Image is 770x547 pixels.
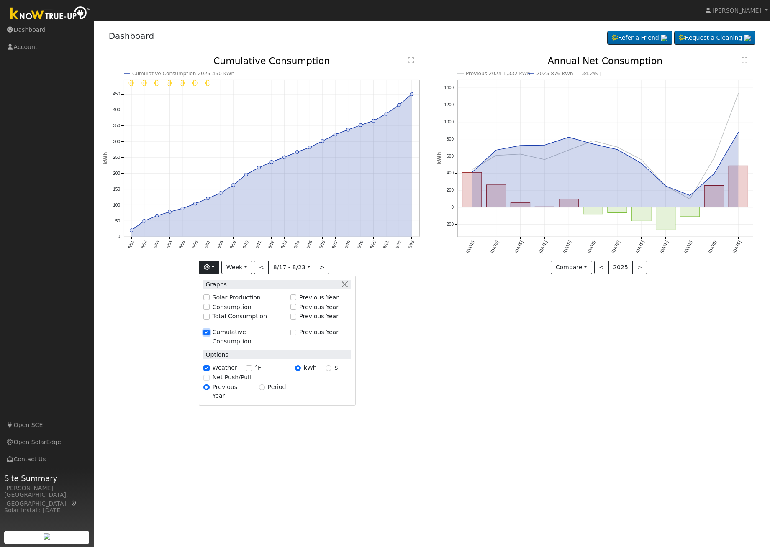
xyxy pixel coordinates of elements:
[543,143,546,147] circle: onclick=""
[470,171,474,174] circle: onclick=""
[742,57,747,64] text: 
[242,240,249,250] text: 8/10
[551,261,592,275] button: Compare
[299,328,339,337] label: Previous Year
[270,161,273,164] circle: onclick=""
[436,152,442,165] text: kWh
[346,128,349,131] circle: onclick=""
[447,171,454,176] text: 400
[213,373,251,382] label: Net Push/Pull
[141,80,147,86] i: 8/02 - Clear
[203,350,228,359] label: Options
[465,240,475,254] text: [DATE]
[713,172,716,176] circle: onclick=""
[385,112,388,116] circle: onclick=""
[142,220,146,223] circle: onclick=""
[165,240,173,250] text: 8/04
[206,197,210,200] circle: onclick=""
[567,135,570,139] circle: onclick=""
[213,383,250,400] label: Previous Year
[299,312,339,321] label: Previous Year
[44,533,50,540] img: retrieve
[115,219,120,223] text: 50
[315,261,329,275] button: >
[372,119,375,123] circle: onclick=""
[447,154,454,158] text: 600
[203,294,209,300] input: Solar Production
[127,240,135,250] text: 8/01
[447,137,454,141] text: 800
[221,261,252,275] button: Week
[203,240,211,250] text: 8/07
[732,240,742,254] text: [DATE]
[70,500,78,507] a: Map
[267,240,275,250] text: 8/12
[154,80,160,86] i: 8/03 - Clear
[231,184,235,187] circle: onclick=""
[213,293,261,302] label: Solar Production
[295,151,299,154] circle: onclick=""
[103,152,108,165] text: kWh
[282,156,286,159] circle: onclick=""
[680,207,700,217] rect: onclick=""
[640,162,643,165] circle: onclick=""
[246,365,252,371] input: °F
[616,146,619,149] circle: onclick=""
[344,240,351,250] text: 8/18
[290,294,296,300] input: Previous Year
[334,133,337,136] circle: onclick=""
[688,194,692,197] circle: onclick=""
[559,199,578,207] rect: onclick=""
[254,240,262,250] text: 8/11
[268,383,286,391] label: Period
[213,56,330,66] text: Cumulative Consumption
[407,240,415,250] text: 8/23
[213,363,237,372] label: Weather
[334,363,338,372] label: $
[470,168,474,171] circle: onclick=""
[290,314,296,320] input: Previous Year
[536,71,601,77] text: 2025 876 kWh [ -34.2% ]
[299,293,339,302] label: Previous Year
[167,80,172,86] i: 8/04 - Clear
[321,139,324,143] circle: onclick=""
[203,330,209,335] input: Cumulative Consumption
[737,92,740,95] circle: onclick=""
[408,57,414,64] text: 
[213,303,252,312] label: Consumption
[684,240,693,254] text: [DATE]
[548,56,663,66] text: Annual Net Consumption
[216,240,224,250] text: 8/08
[369,240,377,250] text: 8/20
[308,146,311,149] circle: onclick=""
[254,261,269,275] button: <
[140,240,147,250] text: 8/02
[118,235,120,239] text: 0
[444,120,454,124] text: 1000
[155,214,159,217] circle: onclick=""
[257,166,260,169] circle: onclick=""
[326,365,331,371] input: $
[132,71,234,77] text: Cumulative Consumption 2025 450 kWh
[305,240,313,250] text: 8/15
[591,143,595,146] circle: onclick=""
[244,173,248,176] circle: onclick=""
[447,188,454,193] text: 200
[304,363,317,372] label: kWh
[203,365,209,371] input: Weather
[255,363,261,372] label: °F
[519,144,522,147] circle: onclick=""
[445,222,454,227] text: -200
[607,31,672,45] a: Refer a Friend
[113,203,120,207] text: 100
[444,102,454,107] text: 1200
[229,240,236,250] text: 8/09
[192,80,198,86] i: 8/06 - Clear
[259,384,265,390] input: Period
[664,184,667,188] circle: onclick=""
[729,166,748,207] rect: onclick=""
[511,203,530,207] rect: onclick=""
[213,328,286,345] label: Cumulative Consumption
[737,131,740,134] circle: onclick=""
[591,139,595,143] circle: onclick=""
